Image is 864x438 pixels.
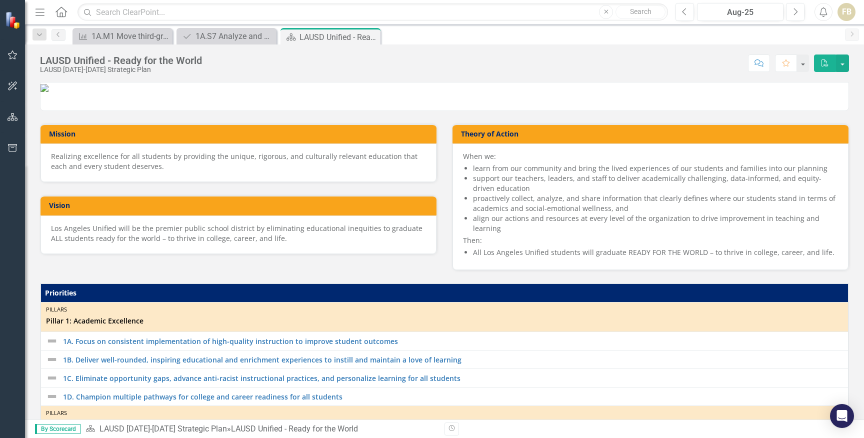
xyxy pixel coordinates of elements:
[463,151,838,257] div: Then:
[40,66,202,73] div: LAUSD [DATE]-[DATE] Strategic Plan
[75,30,170,42] a: 1A.M1 Move third-grade students, on average, 30 points closer to proficiency on the Smarter Balan...
[697,3,783,21] button: Aug-25
[46,390,58,402] img: Not Defined
[85,423,437,435] div: »
[630,7,651,15] span: Search
[49,201,431,209] h3: Vision
[46,316,843,326] span: Pillar 1: Academic Excellence
[179,30,274,42] a: 1A.S7 Analyze and act upon assessment data to guide instructional planning and personalized learn...
[77,3,668,21] input: Search ClearPoint...
[46,305,843,313] div: Pillars
[49,130,431,137] h3: Mission
[473,193,838,213] li: proactively collect, analyze, and share information that clearly defines where our students stand...
[46,409,843,417] div: Pillars
[830,404,854,428] div: Open Intercom Messenger
[63,393,843,400] a: 1D. Champion multiple pathways for college and career readiness for all students
[46,372,58,384] img: Not Defined
[473,247,838,257] li: All Los Angeles Unified students will graduate READY FOR THE WORLD – to thrive in college, career...
[461,130,843,137] h3: Theory of Action
[473,163,838,173] li: learn from our community and bring the lived experiences of our students and families into our pl...
[615,5,665,19] button: Search
[195,30,274,42] div: 1A.S7 Analyze and act upon assessment data to guide instructional planning and personalized learn...
[51,151,426,171] div: Realizing excellence for all students by providing the unique, rigorous, and culturally relevant ...
[63,374,843,382] a: 1C. Eliminate opportunity gaps, advance anti-racist instructional practices, and personalize lear...
[299,31,378,43] div: LAUSD Unified - Ready for the World
[5,11,22,28] img: ClearPoint Strategy
[35,424,80,434] span: By Scorecard
[46,353,58,365] img: Not Defined
[51,223,426,243] div: Los Angeles Unified will be the premier public school district by eliminating educational inequit...
[231,424,358,433] div: LAUSD Unified - Ready for the World
[63,356,843,363] a: 1B. Deliver well-rounded, inspiring educational and enrichment experiences to instill and maintai...
[473,173,838,193] li: support our teachers, leaders, and staff to deliver academically challenging, data-informed, and ...
[40,55,202,66] div: LAUSD Unified - Ready for the World
[463,151,496,161] span: When we:
[40,84,48,92] img: LAUSD_combo_seal_wordmark%20v2.png
[837,3,855,21] button: FB
[63,337,843,345] a: 1A. Focus on consistent implementation of high-quality instruction to improve student outcomes
[46,335,58,347] img: Not Defined
[700,6,780,18] div: Aug-25
[99,424,227,433] a: LAUSD [DATE]-[DATE] Strategic Plan
[473,213,838,233] li: align our actions and resources at every level of the organization to drive improvement in teachi...
[91,30,170,42] div: 1A.M1 Move third-grade students, on average, 30 points closer to proficiency on the Smarter Balan...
